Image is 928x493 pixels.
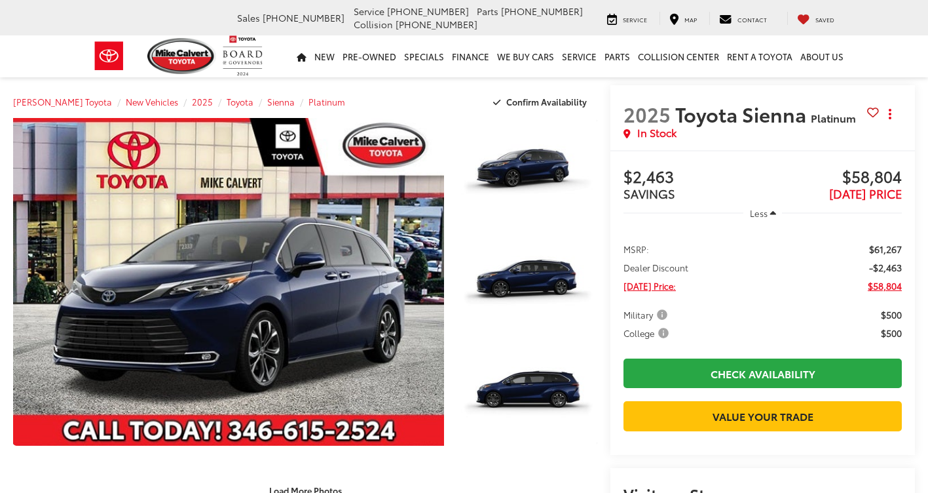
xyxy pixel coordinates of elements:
button: Less [743,201,783,225]
button: Actions [879,102,902,125]
a: Pre-Owned [339,35,400,77]
span: $58,804 [868,279,902,292]
span: Military [623,308,670,321]
span: Toyota Sienna [675,100,811,128]
span: [DATE] Price: [623,279,676,292]
img: 2025 Toyota Sienna Platinum [456,117,599,224]
a: Sienna [267,96,295,108]
a: Platinum [308,96,345,108]
button: Military [623,308,672,321]
span: Platinum [811,110,856,125]
span: In Stock [637,125,677,140]
span: Collision [354,18,393,31]
span: [PHONE_NUMBER] [387,5,469,18]
span: [PHONE_NUMBER] [501,5,583,18]
span: [PHONE_NUMBER] [263,11,344,24]
a: Collision Center [634,35,723,77]
a: Toyota [227,96,253,108]
img: Toyota [84,35,134,77]
button: College [623,326,673,340]
span: Service [623,15,647,24]
a: Contact [709,12,777,25]
img: 2025 Toyota Sienna Platinum [456,228,599,335]
a: WE BUY CARS [493,35,558,77]
span: dropdown dots [889,109,891,119]
a: Finance [448,35,493,77]
span: $61,267 [869,243,902,256]
span: SAVINGS [623,185,675,202]
span: College [623,326,671,340]
span: Less [750,207,768,219]
a: Home [293,35,310,77]
span: [DATE] PRICE [829,185,902,202]
a: Check Availability [623,359,902,388]
span: Contact [737,15,767,24]
span: $58,804 [763,168,902,187]
span: -$2,463 [869,261,902,274]
span: $500 [881,326,902,340]
a: Rent a Toyota [723,35,796,77]
img: 2025 Toyota Sienna Platinum [456,340,599,447]
a: Service [597,12,657,25]
a: New [310,35,339,77]
span: Sales [237,11,260,24]
a: Expand Photo 1 [458,118,597,222]
span: Parts [477,5,498,18]
a: Expand Photo 2 [458,229,597,334]
a: Expand Photo 3 [458,342,597,446]
a: 2025 [192,96,213,108]
span: Service [354,5,384,18]
span: $2,463 [623,168,762,187]
span: $500 [881,308,902,321]
a: Map [659,12,707,25]
a: Specials [400,35,448,77]
a: About Us [796,35,847,77]
span: Map [684,15,697,24]
span: Saved [815,15,834,24]
span: Dealer Discount [623,261,688,274]
a: Service [558,35,601,77]
span: 2025 [623,100,671,128]
a: Expand Photo 0 [13,118,444,446]
a: Parts [601,35,634,77]
img: 2025 Toyota Sienna Platinum [9,117,448,446]
a: Value Your Trade [623,401,902,431]
button: Confirm Availability [486,90,598,113]
img: Mike Calvert Toyota [147,38,217,74]
a: [PERSON_NAME] Toyota [13,96,112,108]
span: Confirm Availability [506,96,587,108]
span: MSRP: [623,243,649,256]
span: [PHONE_NUMBER] [396,18,477,31]
a: New Vehicles [126,96,178,108]
a: My Saved Vehicles [787,12,844,25]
